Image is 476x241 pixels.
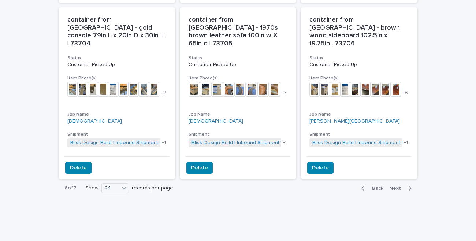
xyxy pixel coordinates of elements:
[180,7,297,179] a: container from [GEOGRAPHIC_DATA] - 1970s brown leather sofa 100in w X 65in d | 73705StatusCustome...
[189,132,288,138] h3: Shipment
[368,186,383,191] span: Back
[65,162,92,174] button: Delete
[67,118,122,124] a: [DEMOGRAPHIC_DATA]
[59,179,82,197] p: 6 of 7
[191,140,297,146] a: Bliss Design Build | Inbound Shipment | 24213
[356,185,386,192] button: Back
[301,7,417,179] a: container from [GEOGRAPHIC_DATA] - brown wood sideboard 102.5in x 19.75in | 73706StatusCustomer P...
[189,112,288,117] h3: Job Name
[70,164,87,172] span: Delete
[189,55,288,61] h3: Status
[132,185,173,191] p: records per page
[85,185,98,191] p: Show
[282,91,287,95] span: + 5
[102,184,119,192] div: 24
[309,118,400,124] a: [PERSON_NAME][GEOGRAPHIC_DATA]
[189,16,288,48] p: container from [GEOGRAPHIC_DATA] - 1970s brown leather sofa 100in w X 65in d | 73705
[309,132,409,138] h3: Shipment
[67,132,167,138] h3: Shipment
[309,112,409,117] h3: Job Name
[309,62,409,68] p: Customer Picked Up
[404,140,408,145] span: + 1
[312,164,329,172] span: Delete
[312,140,419,146] a: Bliss Design Build | Inbound Shipment | 24214
[389,186,405,191] span: Next
[309,55,409,61] h3: Status
[309,16,409,48] p: container from [GEOGRAPHIC_DATA] - brown wood sideboard 102.5in x 19.75in | 73706
[402,91,408,95] span: + 6
[283,140,287,145] span: + 1
[67,16,167,48] p: container from [GEOGRAPHIC_DATA] - gold console 79in L x 20in D x 30in H | 73704
[386,185,417,192] button: Next
[70,140,176,146] a: Bliss Design Build | Inbound Shipment | 24213
[309,75,409,81] h3: Item Photo(s)
[67,62,167,68] p: Customer Picked Up
[59,7,175,179] a: container from [GEOGRAPHIC_DATA] - gold console 79in L x 20in D x 30in H | 73704StatusCustomer Pi...
[67,55,167,61] h3: Status
[161,91,166,95] span: + 2
[189,118,243,124] a: [DEMOGRAPHIC_DATA]
[189,62,288,68] p: Customer Picked Up
[189,75,288,81] h3: Item Photo(s)
[162,140,166,145] span: + 1
[191,164,208,172] span: Delete
[67,75,167,81] h3: Item Photo(s)
[186,162,213,174] button: Delete
[67,112,167,117] h3: Job Name
[307,162,334,174] button: Delete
